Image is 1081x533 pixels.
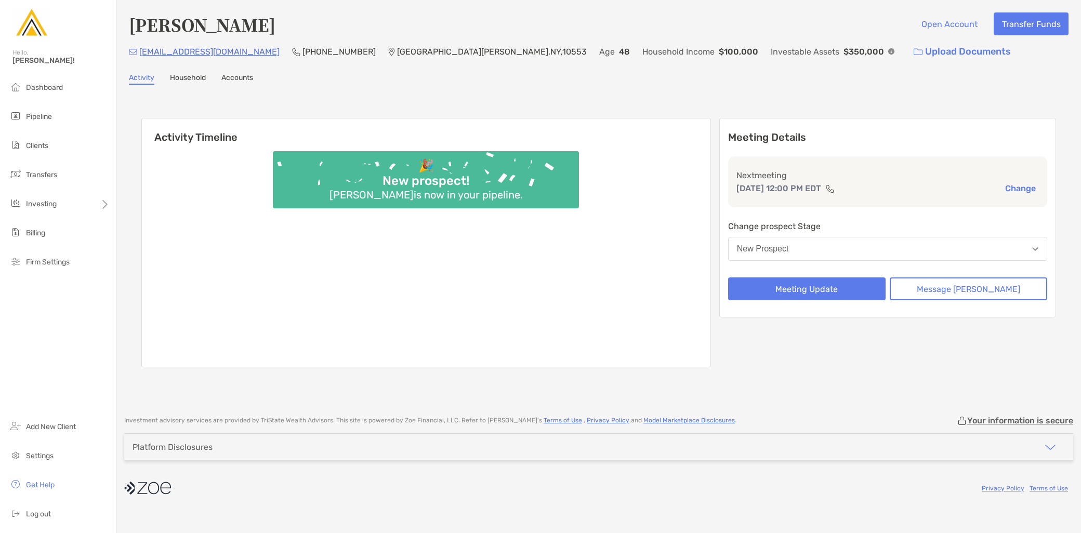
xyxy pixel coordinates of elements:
[129,49,137,55] img: Email Icon
[292,48,300,56] img: Phone Icon
[890,277,1047,300] button: Message [PERSON_NAME]
[888,48,894,55] img: Info Icon
[302,45,376,58] p: [PHONE_NUMBER]
[139,45,280,58] p: [EMAIL_ADDRESS][DOMAIN_NAME]
[9,139,22,151] img: clients icon
[9,226,22,238] img: billing icon
[26,510,51,518] span: Log out
[9,449,22,461] img: settings icon
[9,197,22,209] img: investing icon
[728,131,1047,144] p: Meeting Details
[26,451,54,460] span: Settings
[26,112,52,121] span: Pipeline
[124,476,171,500] img: company logo
[26,229,45,237] span: Billing
[129,12,275,36] h4: [PERSON_NAME]
[26,83,63,92] span: Dashboard
[914,48,922,56] img: button icon
[9,478,22,490] img: get-help icon
[728,277,886,300] button: Meeting Update
[967,416,1073,425] p: Your information is secure
[619,45,630,58] p: 48
[599,45,615,58] p: Age
[9,255,22,268] img: firm-settings icon
[913,12,985,35] button: Open Account
[9,420,22,432] img: add_new_client icon
[843,45,884,58] p: $350,000
[325,189,527,201] div: [PERSON_NAME] is now in your pipeline.
[982,485,1024,492] a: Privacy Policy
[9,168,22,180] img: transfers icon
[825,184,835,193] img: communication type
[414,158,438,174] div: 🎉
[129,73,154,85] a: Activity
[1044,441,1057,454] img: icon arrow
[26,170,57,179] span: Transfers
[12,56,110,65] span: [PERSON_NAME]!
[170,73,206,85] a: Household
[736,182,821,195] p: [DATE] 12:00 PM EDT
[907,41,1018,63] a: Upload Documents
[26,141,48,150] span: Clients
[388,48,395,56] img: Location Icon
[1030,485,1068,492] a: Terms of Use
[736,169,1039,182] p: Next meeting
[378,174,473,189] div: New prospect!
[124,417,736,424] p: Investment advisory services are provided by TriState Wealth Advisors . This site is powered by Z...
[221,73,253,85] a: Accounts
[26,199,57,208] span: Investing
[142,118,710,143] h6: Activity Timeline
[26,481,55,489] span: Get Help
[9,81,22,93] img: dashboard icon
[994,12,1069,35] button: Transfer Funds
[643,417,735,424] a: Model Marketplace Disclosures
[728,237,1047,261] button: New Prospect
[544,417,582,424] a: Terms of Use
[1032,247,1038,251] img: Open dropdown arrow
[1002,183,1039,194] button: Change
[719,45,758,58] p: $100,000
[9,507,22,519] img: logout icon
[12,4,50,42] img: Zoe Logo
[9,110,22,122] img: pipeline icon
[26,258,70,266] span: Firm Settings
[397,45,587,58] p: [GEOGRAPHIC_DATA][PERSON_NAME] , NY , 10553
[771,45,839,58] p: Investable Assets
[26,422,76,431] span: Add New Client
[133,442,213,452] div: Platform Disclosures
[587,417,629,424] a: Privacy Policy
[737,244,789,254] div: New Prospect
[642,45,715,58] p: Household Income
[728,220,1047,233] p: Change prospect Stage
